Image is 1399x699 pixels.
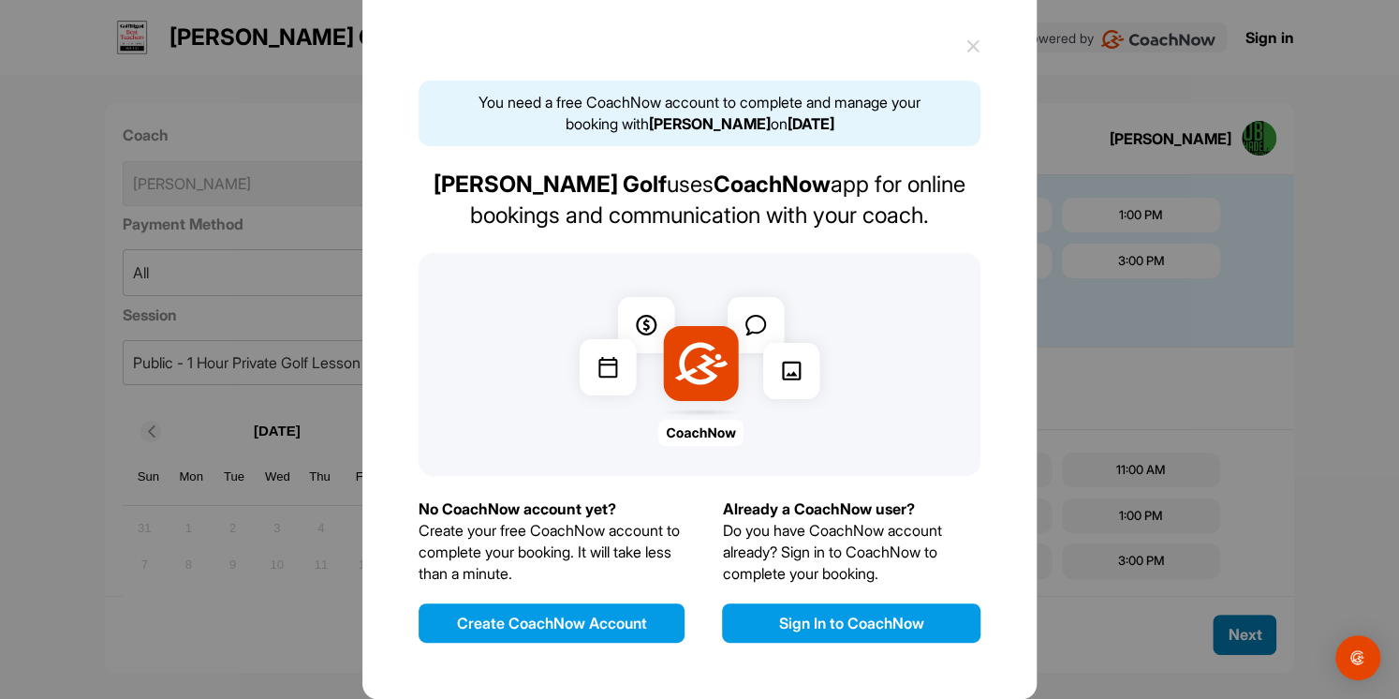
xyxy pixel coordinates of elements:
[419,498,685,520] p: No CoachNow account yet?
[714,171,831,198] strong: CoachNow
[1335,635,1380,680] div: Open Intercom Messenger
[419,169,980,231] div: uses app for online bookings and communication with your coach.
[419,81,980,146] div: You need a free CoachNow account to complete and manage your booking with on
[722,603,980,643] button: Sign In to CoachNow
[419,520,685,585] p: Create your free CoachNow account to complete your booking. It will take less than a minute.
[722,498,980,520] p: Already a CoachNow user?
[649,114,771,133] strong: [PERSON_NAME]
[434,171,667,198] strong: [PERSON_NAME] Golf
[566,283,833,446] img: coach now ads
[419,603,685,643] button: Create CoachNow Account
[722,520,980,585] p: Do you have CoachNow account already? Sign in to CoachNow to complete your booking.
[788,114,834,133] strong: [DATE]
